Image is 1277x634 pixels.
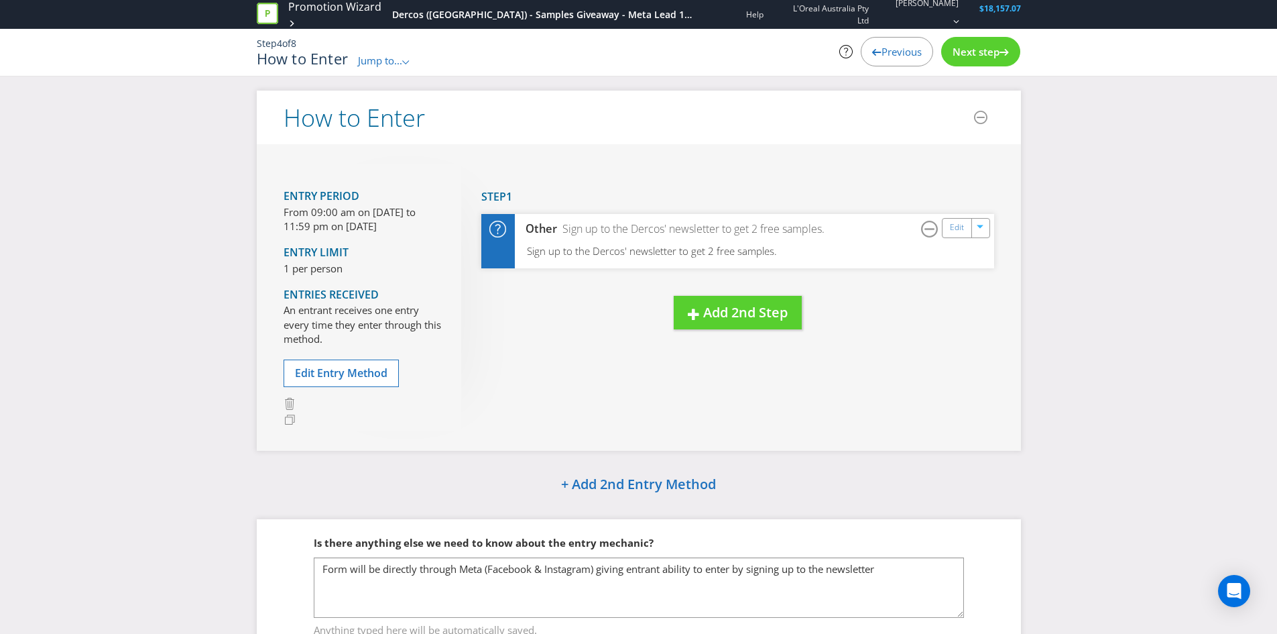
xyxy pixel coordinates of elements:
div: Open Intercom Messenger [1218,575,1250,607]
p: From 09:00 am on [DATE] to 11:59 pm on [DATE] [284,205,441,234]
span: $18,157.07 [979,3,1021,14]
span: Add 2nd Step [703,303,788,321]
div: Sign up to the Dercos' newsletter to get 2 free samples. [557,221,825,237]
h4: Entries Received [284,289,441,301]
span: Jump to... [358,54,402,67]
a: Edit [950,220,964,235]
p: 1 per person [284,262,441,276]
button: + Add 2nd Entry Method [527,471,750,500]
span: L'Oreal Australia Pty Ltd [782,3,869,25]
span: Previous [881,45,922,58]
span: 1 [506,189,512,204]
span: Step [481,189,506,204]
p: An entrant receives one entry every time they enter through this method. [284,303,441,346]
div: Dercos ([GEOGRAPHIC_DATA]) - Samples Giveaway - Meta Lead 1609 [392,8,694,21]
span: Entry Limit [284,245,349,260]
a: Help [746,9,764,20]
span: 4 [277,37,282,50]
textarea: Form will be directly through Meta (Facebook & Instagram) giving entrant ability to enter by sign... [314,558,964,618]
span: 8 [291,37,296,50]
span: Is there anything else we need to know about the entry mechanic? [314,536,654,549]
h1: How to Enter [257,50,349,66]
div: Other [515,221,558,237]
span: Entry Period [284,189,359,203]
h2: How to Enter [284,105,425,131]
span: Sign up to the Dercos' newsletter to get 2 free samples. [527,244,777,258]
span: + Add 2nd Entry Method [561,475,716,493]
span: of [282,37,291,50]
span: Edit Entry Method [295,366,387,380]
button: Add 2nd Step [674,296,802,330]
span: Next step [953,45,999,58]
button: Edit Entry Method [284,360,399,387]
span: Step [257,37,277,50]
